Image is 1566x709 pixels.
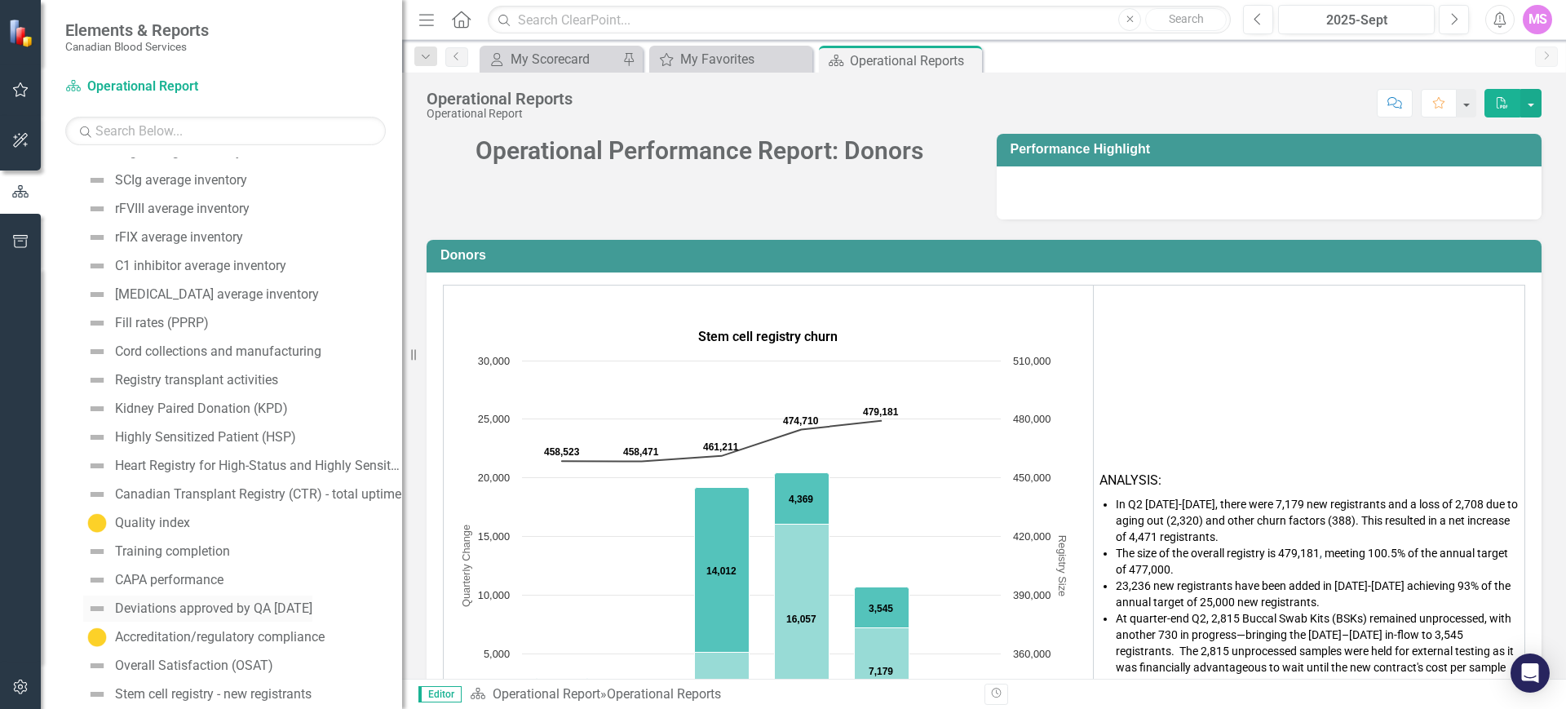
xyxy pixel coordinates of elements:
[83,367,278,393] a: Registry transplant activities
[1013,355,1051,367] text: 510,000
[83,681,312,707] a: Stem cell registry - new registrants
[87,285,107,304] img: Not Defined
[8,18,38,47] img: ClearPoint Strategy
[83,510,190,536] a: Quality index
[470,685,972,704] div: »
[1284,11,1429,30] div: 2025-Sept
[83,567,223,593] a: CAPA performance
[83,481,401,507] a: Canadian Transplant Registry (CTR) - total uptime
[87,313,107,333] img: Not Defined
[484,49,618,69] a: My Scorecard
[476,136,923,165] span: Operational Performance Report: Donors
[1116,579,1511,609] span: 23,236 new registrants have been added in [DATE]-[DATE] achieving 93% of the annual target of 25,...
[83,538,230,565] a: Training completion
[863,406,899,418] text: 479,181
[680,49,808,69] div: My Favorites
[1116,612,1514,690] span: At quarter-end Q2, 2,815 Buccal Swab Kits (BSKs) remained unprocessed, with another 730 in progre...
[87,542,107,561] img: Not Defined
[1013,472,1051,484] text: 450,000
[115,259,286,273] div: C1 inhibitor average inventory
[115,287,319,302] div: [MEDICAL_DATA] average inventory
[607,686,721,702] div: Operational Reports
[115,430,296,445] div: Highly Sensitized Patient (HSP)
[427,108,573,120] div: Operational Report
[544,446,580,458] text: 458,523
[115,230,243,245] div: rFIX average inventory
[115,601,312,616] div: Deviations approved by QA [DATE]
[115,401,288,416] div: Kidney Paired Donation (KPD)
[869,666,893,677] text: 7,179
[87,570,107,590] img: Not Defined
[695,488,750,653] path: 2024/2025 Q4, 14,012. BSKs in progress.
[653,49,808,69] a: My Favorites
[1145,8,1227,31] button: Search
[1116,498,1518,543] span: In Q2 [DATE]-[DATE], there were 7,179 new registrants and a loss of 2,708 due to aging out (2,320...
[83,453,402,479] a: Heart Registry for High-Status and Highly Sensitized Patients
[427,90,573,108] div: Operational Reports
[65,117,386,145] input: Search Below...
[869,603,893,614] text: 3,545
[83,596,312,622] a: Deviations approved by QA [DATE]
[115,487,401,502] div: Canadian Transplant Registry (CTR) - total uptime
[115,687,312,702] div: Stem cell registry - new registrants
[87,342,107,361] img: Not Defined
[1523,5,1552,34] button: MS
[478,530,510,543] text: 15,000
[440,248,1533,263] h3: Donors
[709,678,733,689] text: 5,156
[115,573,223,587] div: CAPA performance
[87,171,107,190] img: Not Defined
[83,310,209,336] a: Fill rates (PPRP)
[1013,530,1051,543] text: 420,000
[493,686,600,702] a: Operational Report
[87,256,107,276] img: Not Defined
[511,49,618,69] div: My Scorecard
[703,441,739,453] text: 461,211
[87,199,107,219] img: Not Defined
[115,459,402,473] div: Heart Registry for High-Status and Highly Sensitized Patients
[87,456,107,476] img: Not Defined
[1011,142,1534,157] h3: Performance Highlight
[478,355,510,367] text: 30,000
[65,40,209,53] small: Canadian Blood Services
[706,565,737,577] text: 14,012
[115,316,209,330] div: Fill rates (PPRP)
[115,516,190,530] div: Quality index
[83,224,243,250] a: rFIX average inventory
[115,630,325,645] div: Accreditation/regulatory compliance
[87,428,107,447] img: Not Defined
[1169,12,1204,25] span: Search
[786,614,816,625] text: 16,057
[478,472,510,484] text: 20,000
[87,370,107,390] img: Not Defined
[850,51,978,71] div: Operational Reports
[83,253,286,279] a: C1 inhibitor average inventory
[484,648,510,660] text: 5,000
[1013,648,1051,660] text: 360,000
[1099,472,1161,488] span: ANALYSIS:
[418,686,462,702] span: Editor
[1116,547,1508,576] span: The size of the overall registry is 479,181 meeting 100.5% of the annual target of 477,000.
[87,685,107,704] img: Not Defined
[87,399,107,419] img: Not Defined
[789,494,813,505] text: 4,369
[783,415,819,427] text: 474,710
[623,446,659,458] text: 458,471
[83,281,319,308] a: [MEDICAL_DATA] average inventory
[1013,589,1051,601] text: 390,000
[83,339,321,365] a: Cord collections and manufacturing
[855,587,909,628] path: 2025/2026 Q2, 3,545. BSKs in progress.
[65,20,209,40] span: Elements & Reports
[1013,413,1051,425] text: 480,000
[775,473,829,525] path: 2025/2026 Q1, 4,369. BSKs in progress.
[115,202,250,216] div: rFVIII average inventory
[115,173,247,188] div: SCIg average inventory
[460,525,472,607] text: Quarterly Change
[115,658,273,673] div: Overall Satisfaction (OSAT)
[83,424,296,450] a: Highly Sensitized Patient (HSP)
[1511,654,1550,693] div: Open Intercom Messenger
[1056,535,1068,596] text: Registry Size
[87,513,107,533] img: Caution
[1320,547,1322,560] span: ,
